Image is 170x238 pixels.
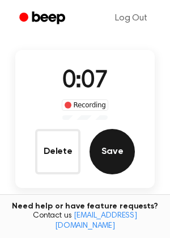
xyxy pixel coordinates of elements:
[35,129,80,174] button: Delete Audio Record
[90,129,135,174] button: Save Audio Record
[7,211,163,231] span: Contact us
[62,69,108,93] span: 0:07
[104,5,159,32] a: Log Out
[55,212,137,230] a: [EMAIL_ADDRESS][DOMAIN_NAME]
[62,99,109,111] div: Recording
[11,7,75,30] a: Beep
